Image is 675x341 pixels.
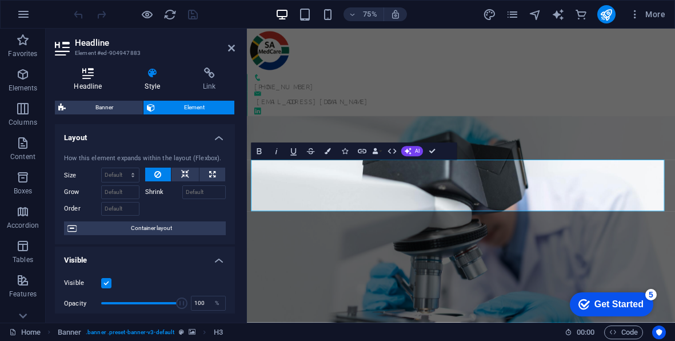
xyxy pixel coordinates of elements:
[86,326,174,339] span: . banner .preset-banner-v3-default
[9,290,37,299] p: Features
[64,276,101,290] label: Visible
[34,13,83,23] div: Get Started
[145,185,182,199] label: Shrink
[344,7,384,21] button: 75%
[163,7,177,21] button: reload
[182,185,226,199] input: Default
[163,8,177,21] i: Reload page
[597,5,616,23] button: publish
[529,8,542,21] i: Navigator
[361,7,379,21] h6: 75%
[80,221,222,235] span: Container layout
[269,143,285,160] button: Italic (⌘I)
[7,221,39,230] p: Accordion
[101,185,139,199] input: Default
[9,118,37,127] p: Columns
[55,247,235,267] h4: Visible
[483,8,496,21] i: Design (Ctrl+Alt+Y)
[415,149,420,154] span: AI
[506,8,519,21] i: Pages (Ctrl+Alt+S)
[401,146,423,157] button: AI
[552,7,565,21] button: text_generator
[179,329,184,335] i: This element is a customizable preset
[565,326,595,339] h6: Session time
[64,202,101,216] label: Order
[64,221,226,235] button: Container layout
[652,326,666,339] button: Usercentrics
[625,5,670,23] button: More
[9,6,93,30] div: Get Started 5 items remaining, 0% complete
[126,68,184,92] h4: Style
[552,8,565,21] i: AI Writer
[64,154,226,164] div: How this element expands within the layout (Flexbox).
[251,143,268,160] button: Bold (⌘B)
[574,8,588,21] i: Commerce
[600,8,613,21] i: Publish
[529,7,542,21] button: navigator
[55,68,126,92] h4: Headline
[574,7,588,21] button: commerce
[372,143,384,160] button: Data Bindings
[286,143,302,160] button: Underline (⌘U)
[143,101,235,114] button: Element
[64,185,101,199] label: Grow
[9,326,41,339] a: Click to cancel selection. Double-click to open Pages
[8,49,37,58] p: Favorites
[101,202,139,216] input: Default
[55,124,235,145] h4: Layout
[75,38,235,48] h2: Headline
[158,101,231,114] span: Element
[390,9,401,19] i: On resize automatically adjust zoom level to fit chosen device.
[58,326,223,339] nav: breadcrumb
[577,326,594,339] span: 00 00
[55,101,143,114] button: Banner
[140,7,154,21] button: Click here to leave preview mode and continue editing
[10,152,35,161] p: Content
[320,143,337,160] button: Colors
[189,329,195,335] i: This element contains a background
[69,101,139,114] span: Banner
[354,143,371,160] button: Link
[64,172,101,179] label: Size
[337,143,354,160] button: Icons
[13,255,33,264] p: Tables
[14,187,33,196] p: Boxes
[604,326,643,339] button: Code
[9,84,38,93] p: Elements
[64,300,101,307] label: Opacity
[209,296,225,310] div: %
[75,48,212,58] h3: Element #ed-904947883
[85,2,96,14] div: 5
[483,7,497,21] button: design
[609,326,638,339] span: Code
[214,326,223,339] span: Click to select. Double-click to edit
[303,143,319,160] button: Strikethrough
[424,143,441,160] button: Confirm (⌘+⏎)
[629,9,665,20] span: More
[58,326,82,339] span: Click to select. Double-click to edit
[184,68,235,92] h4: Link
[506,7,520,21] button: pages
[585,328,586,336] span: :
[384,143,401,160] button: HTML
